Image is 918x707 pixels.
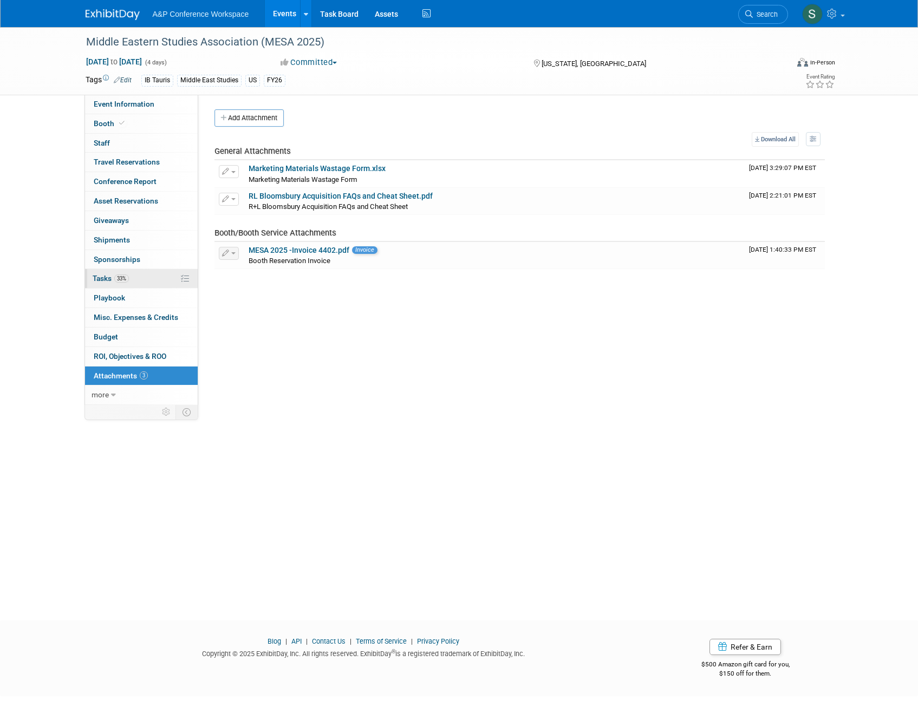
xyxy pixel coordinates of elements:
span: to [109,57,119,66]
span: Giveaways [94,216,129,225]
span: (4 days) [144,59,167,66]
a: Sponsorships [85,250,198,269]
a: ROI, Objectives & ROO [85,347,198,366]
a: Budget [85,328,198,346]
span: Travel Reservations [94,158,160,166]
td: Upload Timestamp [745,188,825,215]
span: | [283,637,290,645]
span: Booth [94,119,127,128]
a: Contact Us [312,637,346,645]
span: Upload Timestamp [749,246,816,253]
span: Conference Report [94,177,157,186]
span: | [303,637,310,645]
img: Samantha Klein [802,4,823,24]
a: MESA 2025 -Invoice 4402.pdf [249,246,349,254]
td: Personalize Event Tab Strip [157,405,176,419]
div: Middle East Studies [177,75,242,86]
span: General Attachments [214,146,291,156]
span: Event Information [94,100,154,108]
a: Conference Report [85,172,198,191]
td: Upload Timestamp [745,160,825,187]
a: more [85,385,198,404]
div: Copyright © 2025 ExhibitDay, Inc. All rights reserved. ExhibitDay is a registered trademark of Ex... [86,646,642,659]
span: [DATE] [DATE] [86,57,142,67]
span: [US_STATE], [GEOGRAPHIC_DATA] [542,60,646,68]
a: Blog [268,637,281,645]
a: Edit [114,76,132,84]
span: Shipments [94,235,130,244]
a: Asset Reservations [85,192,198,211]
a: Search [738,5,788,24]
div: IB Tauris [141,75,173,86]
div: Event Rating [805,74,835,80]
span: Search [753,10,778,18]
a: Attachments3 [85,366,198,385]
a: Tasks33% [85,269,198,288]
sup: ® [392,649,395,654]
a: Misc. Expenses & Credits [85,308,198,327]
a: Refer & Earn [709,639,781,655]
span: | [347,637,354,645]
span: Asset Reservations [94,197,158,205]
button: Committed [277,57,341,68]
span: Misc. Expenses & Credits [94,313,178,322]
span: R+L Bloomsbury Acquisition FAQs and Cheat Sheet [249,202,408,211]
span: Playbook [94,293,125,302]
span: Sponsorships [94,255,140,264]
span: Attachments [94,371,148,380]
a: Booth [85,114,198,133]
span: Booth/Booth Service Attachments [214,228,336,238]
span: Tasks [93,274,129,283]
span: | [408,637,415,645]
div: US [245,75,260,86]
div: $500 Amazon gift card for you, [658,653,833,678]
span: 3 [140,371,148,379]
span: Staff [94,139,110,147]
a: Marketing Materials Wastage Form.xlsx [249,164,386,173]
span: 33% [114,274,129,283]
a: Terms of Service [356,637,407,645]
span: Upload Timestamp [749,164,816,172]
span: more [92,390,109,399]
div: Event Format [724,56,836,73]
i: Booth reservation complete [119,120,125,126]
span: Marketing Materials Wastage Form [249,175,357,184]
img: Format-Inperson.png [797,58,808,67]
a: Shipments [85,231,198,250]
span: Budget [94,332,118,341]
div: FY26 [264,75,285,86]
div: Middle Eastern Studies Association (MESA 2025) [82,32,772,52]
a: Playbook [85,289,198,307]
span: Invoice [352,246,377,253]
div: $150 off for them. [658,669,833,678]
img: ExhibitDay [86,9,140,20]
a: Event Information [85,95,198,114]
span: Booth Reservation Invoice [249,257,330,265]
td: Tags [86,74,132,87]
td: Toggle Event Tabs [175,405,198,419]
a: Privacy Policy [417,637,459,645]
span: Upload Timestamp [749,192,816,199]
div: In-Person [810,58,835,67]
a: Travel Reservations [85,153,198,172]
span: A&P Conference Workspace [153,10,249,18]
td: Upload Timestamp [745,242,825,269]
a: API [291,637,302,645]
a: RL Bloomsbury Acquisition FAQs and Cheat Sheet.pdf [249,192,433,200]
button: Add Attachment [214,109,284,127]
a: Staff [85,134,198,153]
span: ROI, Objectives & ROO [94,352,166,361]
a: Download All [752,132,799,147]
a: Giveaways [85,211,198,230]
